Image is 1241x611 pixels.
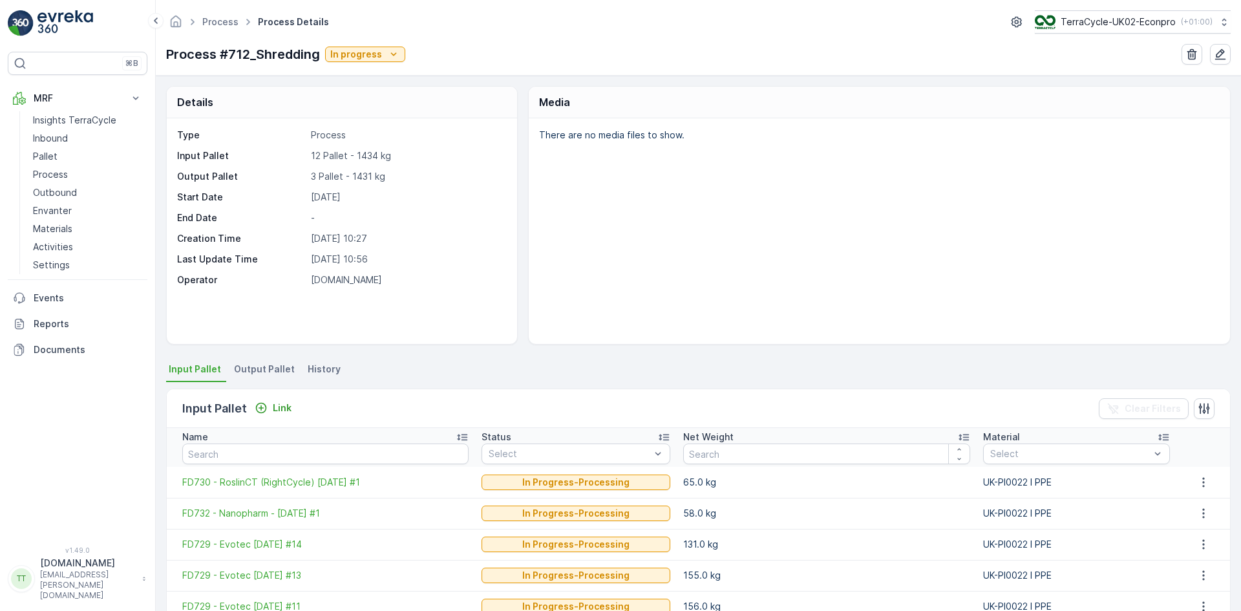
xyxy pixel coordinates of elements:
[308,363,341,376] span: History
[33,132,68,145] p: Inbound
[28,184,147,202] a: Outbound
[683,431,734,444] p: Net Weight
[311,232,504,245] p: [DATE] 10:27
[8,85,147,111] button: MRF
[40,570,136,601] p: [EMAIL_ADDRESS][PERSON_NAME][DOMAIN_NAME]
[1181,17,1213,27] p: ( +01:00 )
[177,273,306,286] p: Operator
[482,568,670,583] button: In Progress-Processing
[28,202,147,220] a: Envanter
[677,560,977,591] td: 155.0 kg
[677,498,977,529] td: 58.0 kg
[34,292,142,305] p: Events
[482,537,670,552] button: In Progress-Processing
[182,476,469,489] a: FD730 - RoslinCT (RightCycle) 20.08.2025 #1
[177,94,213,110] p: Details
[177,129,306,142] p: Type
[182,507,469,520] span: FD732 - Nanopharm - [DATE] #1
[37,10,93,36] img: logo_light-DOdMpM7g.png
[28,111,147,129] a: Insights TerraCycle
[522,507,630,520] p: In Progress-Processing
[182,538,469,551] span: FD729 - Evotec [DATE] #14
[1035,15,1055,29] img: terracycle_logo_wKaHoWT.png
[977,529,1176,560] td: UK-PI0022 I PPE
[182,569,469,582] a: FD729 - Evotec 12.08.2025 #13
[522,569,630,582] p: In Progress-Processing
[8,337,147,363] a: Documents
[677,467,977,498] td: 65.0 kg
[177,149,306,162] p: Input Pallet
[182,476,469,489] span: FD730 - RoslinCT (RightCycle) [DATE] #1
[482,431,511,444] p: Status
[683,444,970,464] input: Search
[33,241,73,253] p: Activities
[33,186,77,199] p: Outbound
[255,16,332,28] span: Process Details
[311,273,504,286] p: [DOMAIN_NAME]
[311,149,504,162] p: 12 Pallet - 1434 kg
[28,129,147,147] a: Inbound
[977,498,1176,529] td: UK-PI0022 I PPE
[177,170,306,183] p: Output Pallet
[1099,398,1189,419] button: Clear Filters
[482,475,670,490] button: In Progress-Processing
[34,317,142,330] p: Reports
[169,19,183,30] a: Homepage
[177,191,306,204] p: Start Date
[33,150,58,163] p: Pallet
[177,232,306,245] p: Creation Time
[28,166,147,184] a: Process
[977,467,1176,498] td: UK-PI0022 I PPE
[983,431,1020,444] p: Material
[34,92,122,105] p: MRF
[28,238,147,256] a: Activities
[182,569,469,582] span: FD729 - Evotec [DATE] #13
[8,546,147,554] span: v 1.49.0
[182,444,469,464] input: Search
[166,45,320,64] p: Process #712_Shredding
[202,16,239,27] a: Process
[311,129,504,142] p: Process
[177,211,306,224] p: End Date
[28,220,147,238] a: Materials
[28,147,147,166] a: Pallet
[34,343,142,356] p: Documents
[677,529,977,560] td: 131.0 kg
[33,114,116,127] p: Insights TerraCycle
[311,191,504,204] p: [DATE]
[990,447,1150,460] p: Select
[8,557,147,601] button: TT[DOMAIN_NAME][EMAIL_ADDRESS][PERSON_NAME][DOMAIN_NAME]
[311,211,504,224] p: -
[28,256,147,274] a: Settings
[33,259,70,272] p: Settings
[40,557,136,570] p: [DOMAIN_NAME]
[8,311,147,337] a: Reports
[234,363,295,376] span: Output Pallet
[522,538,630,551] p: In Progress-Processing
[1035,10,1231,34] button: TerraCycle-UK02-Econpro(+01:00)
[8,285,147,311] a: Events
[539,129,1216,142] p: There are no media files to show.
[1125,402,1181,415] p: Clear Filters
[182,431,208,444] p: Name
[489,447,650,460] p: Select
[273,402,292,414] p: Link
[311,253,504,266] p: [DATE] 10:56
[977,560,1176,591] td: UK-PI0022 I PPE
[182,538,469,551] a: FD729 - Evotec 12.08.2025 #14
[33,222,72,235] p: Materials
[11,568,32,589] div: TT
[125,58,138,69] p: ⌘B
[182,400,247,418] p: Input Pallet
[169,363,221,376] span: Input Pallet
[1061,16,1176,28] p: TerraCycle-UK02-Econpro
[177,253,306,266] p: Last Update Time
[482,506,670,521] button: In Progress-Processing
[311,170,504,183] p: 3 Pallet - 1431 kg
[33,204,72,217] p: Envanter
[8,10,34,36] img: logo
[522,476,630,489] p: In Progress-Processing
[182,507,469,520] a: FD732 - Nanopharm - 19.08.2025 #1
[33,168,68,181] p: Process
[249,400,297,416] button: Link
